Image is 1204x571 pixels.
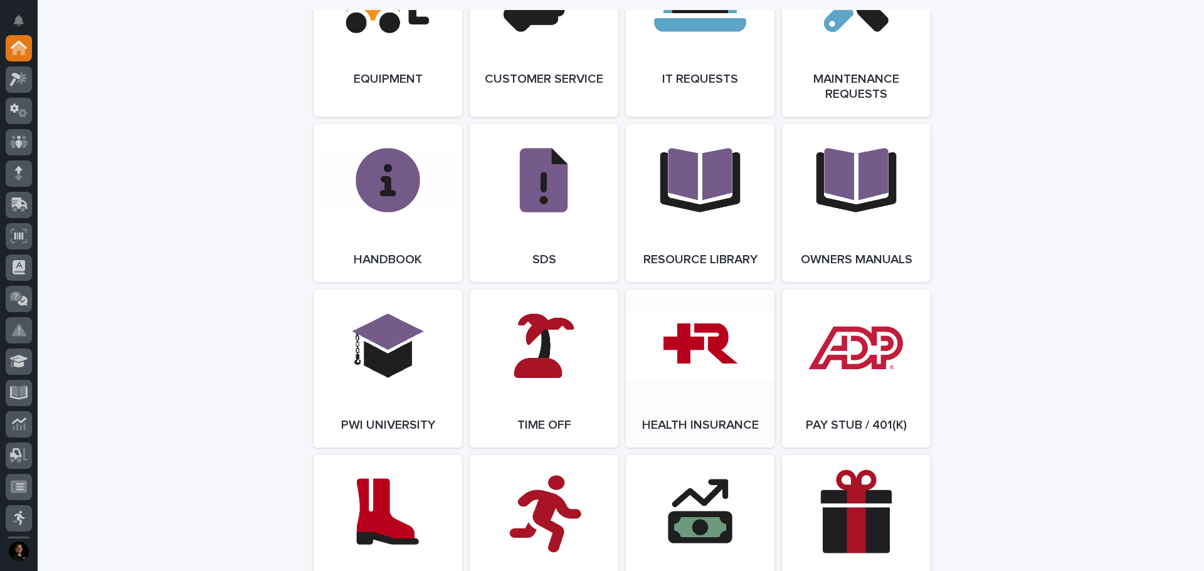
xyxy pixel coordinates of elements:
div: Notifications [16,15,32,35]
button: Notifications [6,8,32,34]
a: Owners Manuals [782,124,931,282]
button: users-avatar [6,538,32,565]
a: Handbook [314,124,462,282]
a: Pay Stub / 401(k) [782,290,931,448]
a: Health Insurance [626,290,774,448]
a: PWI University [314,290,462,448]
a: Resource Library [626,124,774,282]
a: SDS [470,124,618,282]
a: Time Off [470,290,618,448]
